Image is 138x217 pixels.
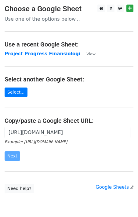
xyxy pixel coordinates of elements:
small: View [86,52,96,56]
small: Example: [URL][DOMAIN_NAME] [5,139,67,144]
iframe: Chat Widget [107,188,138,217]
h4: Use a recent Google Sheet: [5,41,133,48]
a: Select... [5,88,27,97]
h3: Choose a Google Sheet [5,5,133,13]
h4: Copy/paste a Google Sheet URL: [5,117,133,124]
h4: Select another Google Sheet: [5,76,133,83]
a: Need help? [5,184,34,193]
input: Paste your Google Sheet URL here [5,127,130,138]
a: Project Progress Finansiologi [5,51,80,57]
input: Next [5,151,20,161]
a: View [80,51,96,57]
p: Use one of the options below... [5,16,133,22]
a: Google Sheets [96,184,133,190]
